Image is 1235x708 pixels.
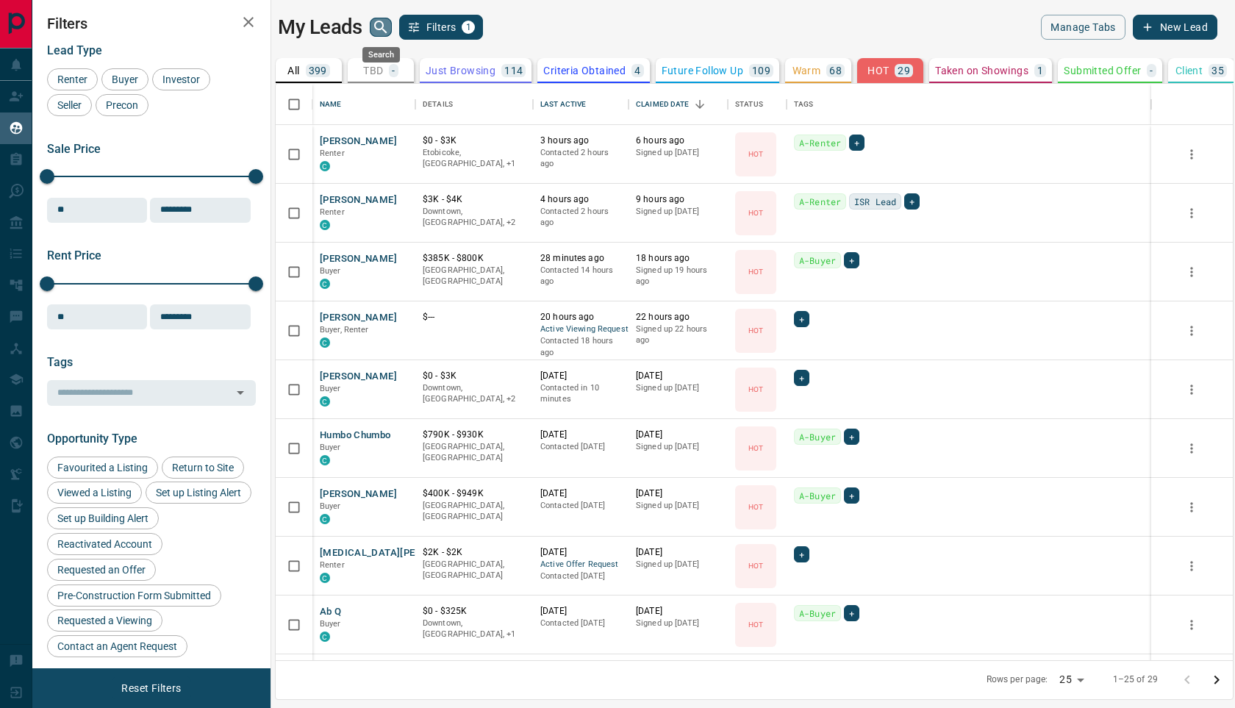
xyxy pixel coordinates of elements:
[844,252,859,268] div: +
[540,206,621,229] p: Contacted 2 hours ago
[844,487,859,504] div: +
[792,65,821,76] p: Warm
[320,605,342,619] button: Ab Q
[799,488,836,503] span: A-Buyer
[794,370,809,386] div: +
[904,193,920,210] div: +
[320,266,341,276] span: Buyer
[47,635,187,657] div: Contact an Agent Request
[540,135,621,147] p: 3 hours ago
[423,441,526,464] p: [GEOGRAPHIC_DATA], [GEOGRAPHIC_DATA]
[1150,65,1153,76] p: -
[52,99,87,111] span: Seller
[540,618,621,629] p: Contacted [DATE]
[540,84,586,125] div: Last Active
[362,47,400,62] div: Search
[849,488,854,503] span: +
[794,546,809,562] div: +
[423,429,526,441] p: $790K - $930K
[320,279,330,289] div: condos.ca
[1181,143,1203,165] button: more
[543,65,626,76] p: Criteria Obtained
[320,396,330,407] div: condos.ca
[52,74,93,85] span: Renter
[426,65,495,76] p: Just Browsing
[157,74,205,85] span: Investor
[423,605,526,618] p: $0 - $325K
[96,94,148,116] div: Precon
[849,606,854,621] span: +
[849,429,854,444] span: +
[423,500,526,523] p: [GEOGRAPHIC_DATA], [GEOGRAPHIC_DATA]
[278,15,362,39] h1: My Leads
[47,94,92,116] div: Seller
[748,619,763,630] p: HOT
[540,559,621,571] span: Active Offer Request
[423,370,526,382] p: $0 - $3K
[320,455,330,465] div: condos.ca
[47,432,137,446] span: Opportunity Type
[748,266,763,277] p: HOT
[829,65,842,76] p: 68
[423,487,526,500] p: $400K - $949K
[52,487,137,498] span: Viewed a Listing
[636,84,690,125] div: Claimed Date
[636,323,720,346] p: Signed up 22 hours ago
[799,429,836,444] span: A-Buyer
[1041,15,1125,40] button: Manage Tabs
[1181,261,1203,283] button: more
[47,609,162,632] div: Requested a Viewing
[849,135,865,151] div: +
[320,311,397,325] button: [PERSON_NAME]
[112,676,190,701] button: Reset Filters
[540,429,621,441] p: [DATE]
[320,207,345,217] span: Renter
[748,149,763,160] p: HOT
[151,487,246,498] span: Set up Listing Alert
[867,65,889,76] p: HOT
[748,501,763,512] p: HOT
[423,206,526,229] p: West End, Toronto
[1202,665,1231,695] button: Go to next page
[794,84,814,125] div: Tags
[320,501,341,511] span: Buyer
[312,84,415,125] div: Name
[363,65,383,76] p: TBD
[636,546,720,559] p: [DATE]
[799,371,804,385] span: +
[52,640,182,652] span: Contact an Agent Request
[287,65,299,76] p: All
[47,142,101,156] span: Sale Price
[854,135,859,150] span: +
[146,482,251,504] div: Set up Listing Alert
[392,65,395,76] p: -
[540,335,621,358] p: Contacted 18 hours ago
[320,252,397,266] button: [PERSON_NAME]
[504,65,523,76] p: 114
[320,384,341,393] span: Buyer
[1181,437,1203,460] button: more
[794,311,809,327] div: +
[636,147,720,159] p: Signed up [DATE]
[540,311,621,323] p: 20 hours ago
[636,605,720,618] p: [DATE]
[540,252,621,265] p: 28 minutes ago
[320,573,330,583] div: condos.ca
[799,194,841,209] span: A-Renter
[636,370,720,382] p: [DATE]
[463,22,473,32] span: 1
[540,500,621,512] p: Contacted [DATE]
[540,382,621,405] p: Contacted in 10 minutes
[540,323,621,336] span: Active Viewing Request
[636,429,720,441] p: [DATE]
[540,265,621,287] p: Contacted 14 hours ago
[52,590,216,601] span: Pre-Construction Form Submitted
[47,584,221,607] div: Pre-Construction Form Submitted
[52,538,157,550] span: Reactivated Account
[1181,202,1203,224] button: more
[636,618,720,629] p: Signed up [DATE]
[152,68,210,90] div: Investor
[1053,669,1089,690] div: 25
[540,487,621,500] p: [DATE]
[540,147,621,170] p: Contacted 2 hours ago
